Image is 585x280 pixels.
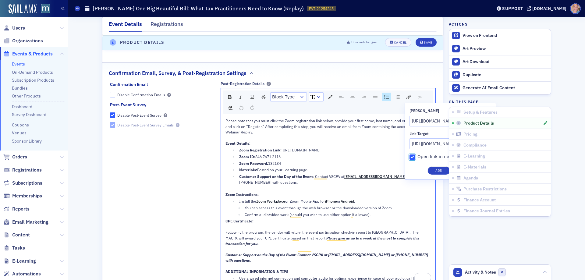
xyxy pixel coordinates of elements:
a: Users [3,25,25,31]
div: Remove [226,103,235,112]
div: rdw-toolbar [223,90,433,114]
span: Install the [239,199,256,204]
a: Art Download [449,55,551,68]
a: Art Preview [449,42,551,55]
span: E-Learning [463,154,485,159]
span: Zoom ID: [239,154,255,159]
span: Subscriptions [12,180,42,186]
div: Left [337,93,346,101]
span: Unsaved changes [351,40,377,45]
span: Block Type [272,94,295,101]
span: Please note that you must click the Zoom registration link below, provide your first name, last n... [225,118,428,134]
a: Dashboard [12,104,32,109]
span: Purchase Restrictions [463,186,507,192]
div: Link [404,93,413,101]
div: Duplicate [463,72,548,78]
div: Art Download [463,59,548,65]
input: Disable Confirmation Emails [110,92,115,97]
a: E-Learning [3,258,36,264]
a: Zoom Workplace [256,199,285,204]
span: 846 7671 2116 [255,154,281,159]
label: Link Target [409,131,491,136]
a: Organizations [3,37,43,44]
span: Compliance [463,143,487,148]
a: Events & Products [3,51,53,57]
div: Ordered [394,93,402,101]
a: Reports [3,206,30,212]
span: ADDITIONAL INFORMATION & TIPS [225,269,289,274]
a: Sponsor Library [12,138,42,144]
div: rdw-textalign-control [336,92,381,101]
span: Content [12,232,30,238]
div: rdw-font-size-control [308,92,324,101]
a: Subscriptions [3,180,42,186]
span: Users [12,25,25,31]
input: Disable Post-Event Survey [110,112,115,118]
span: Pricing [463,132,477,137]
img: SailAMX [41,4,50,13]
span: Activity & Notes [465,269,496,275]
a: Registrations [3,167,42,173]
span: Open link in new window [417,154,470,159]
div: Save [424,41,432,44]
a: Survey Dashboard [12,112,46,117]
div: Unordered [382,93,391,101]
div: Disable Confirmation Emails [117,92,165,97]
span: Tasks [12,245,25,251]
span: Email Marketing [12,219,48,225]
div: Event Details [109,20,142,32]
img: SailAMX [9,4,37,14]
div: Art Preview [463,46,548,51]
button: Save [416,38,437,47]
a: Content [3,232,30,238]
input: Open link in new window [409,154,415,160]
span: Materials: [239,167,257,172]
span: [URL][DOMAIN_NAME] [282,147,321,152]
a: On-Demand Products [12,69,53,75]
div: View on Frontend [463,33,548,38]
div: rdw-dropdown [270,92,307,101]
a: iPhone [325,199,337,204]
span: Product Details [463,121,494,126]
div: [DOMAIN_NAME] [532,6,566,11]
span: Customer Support on the Day of the Event: Contact VSCPA at [EMAIL_ADDRESS][DOMAIN_NAME] or [PHONE... [225,252,429,263]
span: Customer Support on the Day of the Event [239,174,313,179]
span: Automations [12,271,41,277]
span: Please give us up to a week at the most to complete this transaction for you. [225,236,420,246]
span: Finance Journal Entries [463,208,510,214]
a: Venues [12,130,27,136]
span: Organizations [12,37,43,44]
div: Registrations [151,20,183,31]
span: Reports [12,206,30,212]
h4: On this page [449,99,551,105]
a: [EMAIL_ADDRESS][DOMAIN_NAME] [344,174,406,179]
div: Post-Registration Details [221,81,264,86]
span: : Contact VSCPA at [313,174,344,179]
div: Confirmation Email [110,81,148,88]
span: Agenda [463,175,478,181]
div: Support [502,6,523,11]
span: Memberships [12,193,42,199]
a: Email Marketing [3,219,48,225]
a: Android [341,199,354,204]
span: or Zoom Mobile App for [285,199,325,204]
span: 132134 [268,161,281,166]
span: Orders [12,154,27,160]
h4: Actions [449,21,468,27]
div: Disable Post-Event Survey [117,113,161,118]
div: rdw-image-control [414,92,426,101]
span: . [354,199,355,204]
div: rdw-dropdown [309,92,324,101]
span: EVT-21254245 [309,6,334,11]
div: Redo [248,103,256,112]
div: Italic [236,93,245,101]
button: [DOMAIN_NAME] [527,6,569,11]
div: rdw-list-control [381,92,403,101]
span: or [PHONE_NUMBER] with questions. [239,174,410,184]
div: rdw-link-control [403,92,414,101]
span: Events & Products [12,51,53,57]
